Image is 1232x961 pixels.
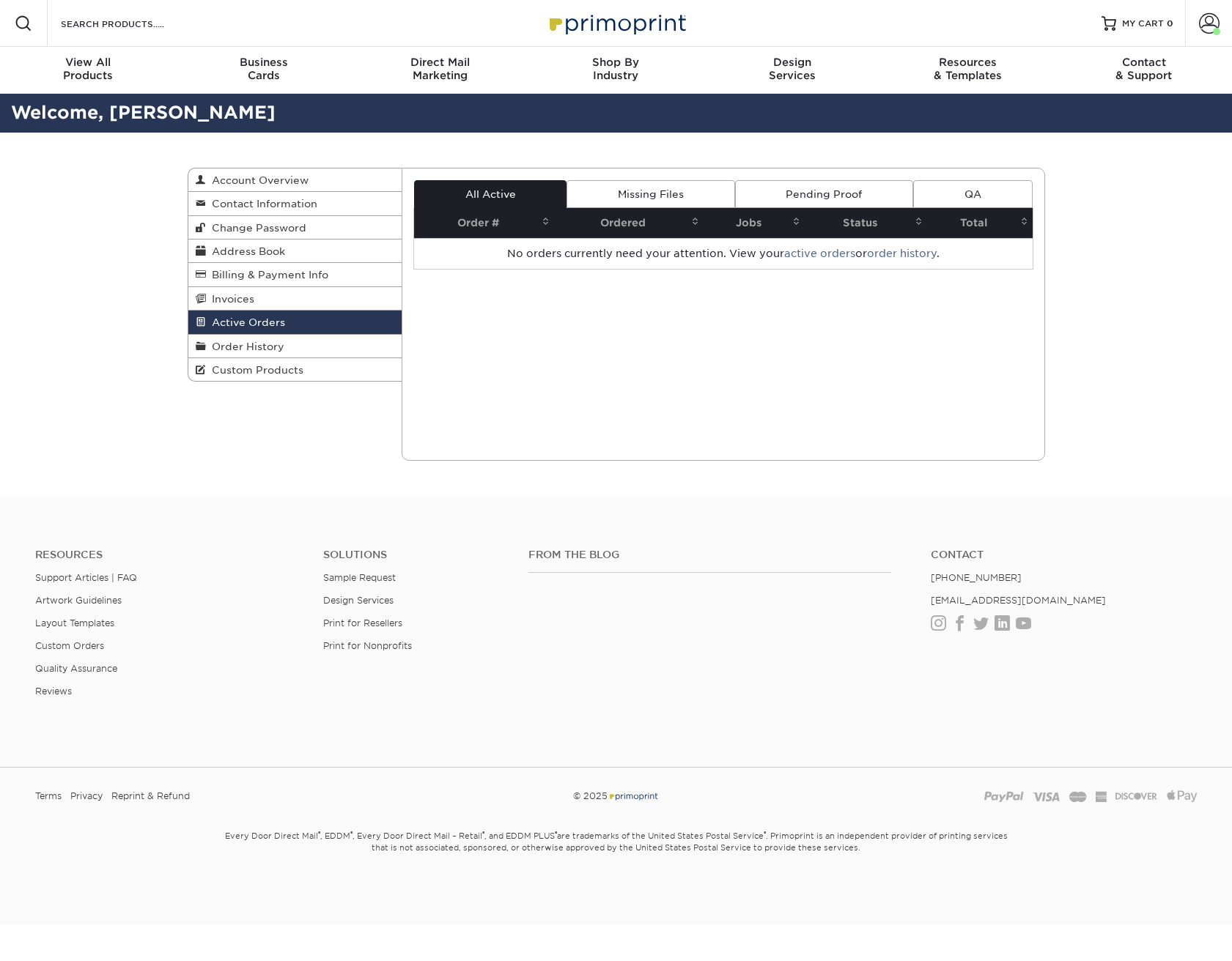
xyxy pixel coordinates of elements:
[206,269,328,281] span: Billing & Payment Info
[35,549,301,561] h4: Resources
[323,572,396,583] a: Sample Request
[176,47,352,94] a: BusinessCards
[704,56,880,82] div: Services
[352,56,528,82] div: Marketing
[931,595,1106,606] a: [EMAIL_ADDRESS][DOMAIN_NAME]
[188,358,402,381] a: Custom Products
[931,572,1022,583] a: [PHONE_NUMBER]
[176,56,352,69] span: Business
[1056,56,1232,82] div: & Support
[1122,18,1164,30] span: MY CART
[543,7,690,39] img: Primoprint
[206,174,309,186] span: Account Overview
[528,56,704,69] span: Shop By
[323,595,394,606] a: Design Services
[188,168,402,192] a: Account Overview
[1056,47,1232,94] a: Contact& Support
[188,287,402,311] a: Invoices
[323,617,402,628] a: Print for Resellers
[323,549,506,561] h4: Solutions
[555,830,557,837] sup: ®
[1167,18,1173,29] span: 0
[567,180,734,208] a: Missing Files
[880,56,1056,82] div: & Templates
[70,785,103,807] a: Privacy
[188,240,402,263] a: Address Book
[350,830,353,837] sup: ®
[528,549,892,561] h4: From the Blog
[880,47,1056,94] a: Resources& Templates
[352,47,528,94] a: Direct MailMarketing
[352,56,528,69] span: Direct Mail
[764,830,766,837] sup: ®
[188,216,402,240] a: Change Password
[735,180,913,208] a: Pending Proof
[528,56,704,82] div: Industry
[206,222,306,234] span: Change Password
[880,56,1056,69] span: Resources
[206,341,284,352] span: Order History
[188,192,402,215] a: Contact Information
[35,640,104,651] a: Custom Orders
[704,47,880,94] a: DesignServices
[608,790,659,801] img: Primoprint
[206,364,303,376] span: Custom Products
[188,311,402,334] a: Active Orders
[176,56,352,82] div: Cards
[704,208,805,238] th: Jobs
[35,785,62,807] a: Terms
[554,208,704,238] th: Ordered
[206,245,285,257] span: Address Book
[1056,56,1232,69] span: Contact
[482,830,484,837] sup: ®
[805,208,927,238] th: Status
[188,263,402,286] a: Billing & Payment Info
[206,293,254,305] span: Invoices
[414,180,567,208] a: All Active
[35,572,137,583] a: Support Articles | FAQ
[704,56,880,69] span: Design
[35,686,72,697] a: Reviews
[867,248,937,259] a: order history
[931,549,1197,561] a: Contact
[35,663,117,674] a: Quality Assurance
[414,238,1033,269] td: No orders currently need your attention. View your or .
[528,47,704,94] a: Shop ByIndustry
[35,617,114,628] a: Layout Templates
[111,785,190,807] a: Reprint & Refund
[206,316,285,328] span: Active Orders
[418,785,813,807] div: © 2025
[318,830,320,837] sup: ®
[913,180,1032,208] a: QA
[206,198,317,209] span: Contact Information
[323,640,412,651] a: Print for Nonprofits
[188,825,1045,889] small: Every Door Direct Mail , EDDM , Every Door Direct Mail – Retail , and EDDM PLUS are trademarks of...
[188,335,402,358] a: Order History
[59,15,202,32] input: SEARCH PRODUCTS.....
[784,248,855,259] a: active orders
[414,208,554,238] th: Order #
[35,595,122,606] a: Artwork Guidelines
[927,208,1032,238] th: Total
